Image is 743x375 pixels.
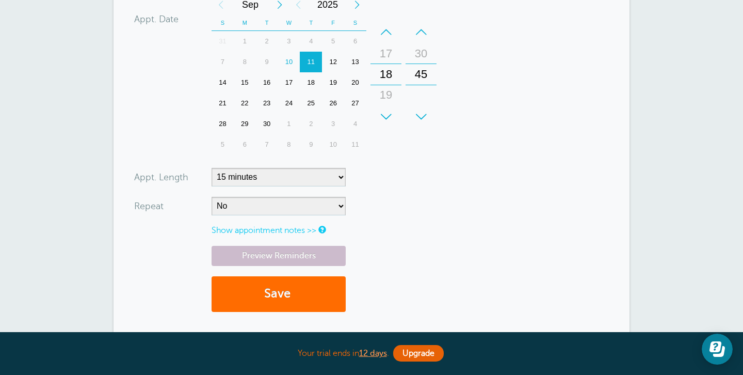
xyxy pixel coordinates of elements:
div: 1 [278,114,300,134]
div: 10 [278,52,300,72]
div: 20 [344,72,366,93]
iframe: Resource center [702,334,733,365]
div: Saturday, September 6 [344,31,366,52]
div: 4 [344,114,366,134]
div: Sunday, September 28 [212,114,234,134]
div: 5 [322,31,344,52]
div: Tuesday, October 7 [256,134,278,155]
div: Friday, October 10 [322,134,344,155]
div: 17 [374,43,398,64]
div: Wednesday, September 24 [278,93,300,114]
a: Notes are for internal use only, and are not visible to your clients. [318,226,325,233]
div: 6 [344,31,366,52]
div: Wednesday, October 1 [278,114,300,134]
div: Friday, September 12 [322,52,344,72]
div: 2 [300,114,322,134]
div: Friday, September 26 [322,93,344,114]
label: Appt. Date [134,14,179,24]
th: S [212,15,234,31]
div: 17 [278,72,300,93]
div: Sunday, August 31 [212,31,234,52]
th: F [322,15,344,31]
div: Tuesday, September 23 [256,93,278,114]
div: 7 [256,134,278,155]
div: Thursday, September 11 [300,52,322,72]
div: 7 [212,52,234,72]
div: Thursday, October 9 [300,134,322,155]
div: Tuesday, September 9 [256,52,278,72]
div: Wednesday, September 17 [278,72,300,93]
div: 24 [278,93,300,114]
div: Tuesday, September 16 [256,72,278,93]
div: Monday, September 1 [234,31,256,52]
div: 14 [212,72,234,93]
div: 3 [278,31,300,52]
div: 30 [256,114,278,134]
div: 11 [300,52,322,72]
div: Wednesday, September 3 [278,31,300,52]
div: 31 [212,31,234,52]
div: Today, Wednesday, September 10 [278,52,300,72]
label: Appt. Length [134,173,188,182]
div: Monday, September 29 [234,114,256,134]
div: Saturday, October 4 [344,114,366,134]
div: 45 [409,64,433,85]
th: M [234,15,256,31]
div: 28 [212,114,234,134]
div: Thursday, October 2 [300,114,322,134]
div: 5 [212,134,234,155]
div: 29 [234,114,256,134]
div: 6 [234,134,256,155]
div: Your trial ends in . [114,342,629,365]
div: 9 [256,52,278,72]
div: 25 [300,93,322,114]
div: Friday, September 19 [322,72,344,93]
div: 22 [234,93,256,114]
div: Thursday, September 4 [300,31,322,52]
div: 19 [374,85,398,105]
div: 23 [256,93,278,114]
div: 21 [212,93,234,114]
div: Monday, September 8 [234,52,256,72]
div: Thursday, September 18 [300,72,322,93]
div: 11 [344,134,366,155]
a: Preview Reminders [212,246,346,266]
div: 9 [300,134,322,155]
div: 8 [234,52,256,72]
div: 3 [322,114,344,134]
div: Tuesday, September 30 [256,114,278,134]
a: Upgrade [393,345,444,362]
div: Saturday, October 11 [344,134,366,155]
div: 26 [322,93,344,114]
div: 10 [322,134,344,155]
div: Friday, September 5 [322,31,344,52]
div: Sunday, September 21 [212,93,234,114]
div: Tuesday, September 2 [256,31,278,52]
div: Wednesday, October 8 [278,134,300,155]
div: Saturday, September 20 [344,72,366,93]
div: 16 [256,72,278,93]
th: W [278,15,300,31]
div: 12 [322,52,344,72]
div: Sunday, September 14 [212,72,234,93]
div: Monday, October 6 [234,134,256,155]
div: Saturday, September 27 [344,93,366,114]
div: Hours [370,22,401,127]
th: S [344,15,366,31]
div: Monday, September 22 [234,93,256,114]
div: 18 [374,64,398,85]
div: 8 [278,134,300,155]
div: Saturday, September 13 [344,52,366,72]
div: 1 [234,31,256,52]
div: Monday, September 15 [234,72,256,93]
div: Thursday, September 25 [300,93,322,114]
button: Save [212,276,346,312]
a: 12 days [359,349,387,358]
div: 2 [256,31,278,52]
div: 27 [344,93,366,114]
div: Sunday, September 7 [212,52,234,72]
div: 18 [300,72,322,93]
div: 4 [300,31,322,52]
div: Minutes [406,22,437,127]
